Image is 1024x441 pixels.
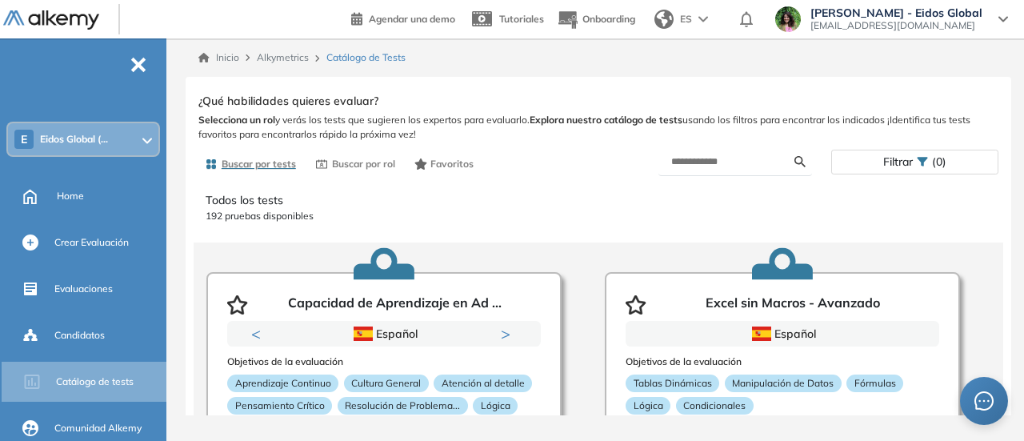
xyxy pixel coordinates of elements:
[251,326,267,342] button: Previous
[309,150,402,178] button: Buscar por rol
[351,8,455,27] a: Agendar una demo
[626,356,939,367] h3: Objetivos de la evaluación
[284,325,484,343] div: Español
[680,12,692,26] span: ES
[530,114,682,126] b: Explora nuestro catálogo de tests
[222,157,296,171] span: Buscar por tests
[434,375,532,392] p: Atención al detalle
[381,347,394,349] button: 2
[369,13,455,25] span: Agendar una demo
[227,375,338,392] p: Aprendizaje Continuo
[326,50,406,65] span: Catálogo de Tests
[626,375,719,392] p: Tablas Dinámicas
[198,114,275,126] b: Selecciona un rol
[54,421,142,435] span: Comunidad Alkemy
[198,113,998,142] span: y verás los tests que sugieren los expertos para evaluarlo. usando los filtros para encontrar los...
[932,150,946,174] span: (0)
[582,13,635,25] span: Onboarding
[54,328,105,343] span: Candidatos
[408,150,481,178] button: Favoritos
[557,2,635,37] button: Onboarding
[682,325,882,343] div: Español
[227,397,332,415] p: Pensamiento Crítico
[430,157,474,171] span: Favoritos
[698,16,708,22] img: arrow
[974,391,994,411] span: message
[54,235,129,250] span: Crear Evaluación
[883,150,913,174] span: Filtrar
[626,397,670,415] p: Lógica
[338,397,468,415] p: Resolución de Problema...
[198,50,239,65] a: Inicio
[198,93,378,110] span: ¿Qué habilidades quieres evaluar?
[206,192,991,209] p: Todos los tests
[810,6,982,19] span: [PERSON_NAME] - Eidos Global
[198,150,302,178] button: Buscar por tests
[752,327,771,341] img: ESP
[499,13,544,25] span: Tutoriales
[725,375,842,392] p: Manipulación de Datos
[56,375,134,389] span: Catálogo de tests
[54,282,113,296] span: Evaluaciones
[57,189,84,203] span: Home
[344,375,429,392] p: Cultura General
[400,347,413,349] button: 3
[288,295,502,315] p: Capacidad de Aprendizaje en Ad ...
[227,356,541,367] h3: Objetivos de la evaluación
[676,397,754,415] p: Condicionales
[473,397,518,415] p: Lógica
[3,10,99,30] img: Logo
[332,157,395,171] span: Buscar por rol
[206,209,991,223] p: 192 pruebas disponibles
[21,133,27,146] span: E
[40,133,108,146] span: Eidos Global (...
[846,375,903,392] p: Fórmulas
[654,10,674,29] img: world
[257,51,309,63] span: Alkymetrics
[706,295,880,315] p: Excel sin Macros - Avanzado
[355,347,374,349] button: 1
[354,327,373,341] img: ESP
[810,19,982,32] span: [EMAIL_ADDRESS][DOMAIN_NAME]
[501,326,517,342] button: Next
